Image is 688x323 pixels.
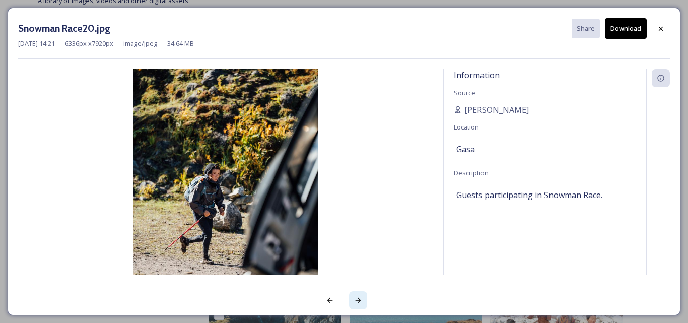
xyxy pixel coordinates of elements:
[454,70,500,81] span: Information
[167,39,194,48] span: 34.64 MB
[454,168,489,177] span: Description
[572,19,600,38] button: Share
[456,189,602,201] span: Guests participating in Snowman Race.
[454,88,475,97] span: Source
[464,104,529,116] span: [PERSON_NAME]
[18,69,433,301] img: Snowman%2520Race20.jpg
[605,18,647,39] button: Download
[456,143,475,155] span: Gasa
[65,39,113,48] span: 6336 px x 7920 px
[18,39,55,48] span: [DATE] 14:21
[123,39,157,48] span: image/jpeg
[454,122,479,132] span: Location
[18,21,110,36] h3: Snowman Race20.jpg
